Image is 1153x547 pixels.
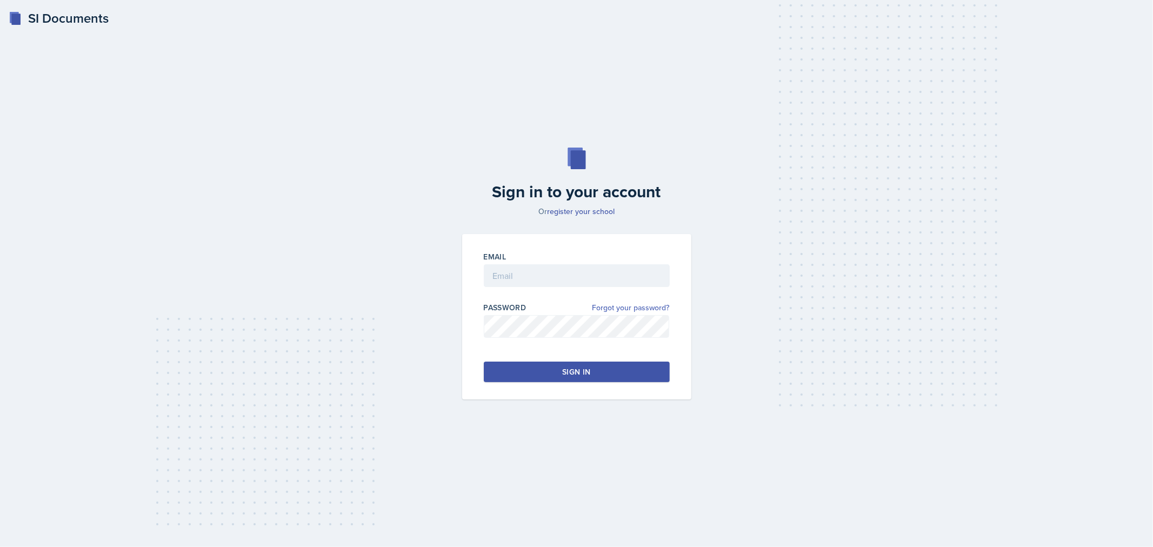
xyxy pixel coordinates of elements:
[484,264,670,287] input: Email
[484,251,506,262] label: Email
[456,206,698,217] p: Or
[562,366,590,377] div: Sign in
[9,9,109,28] a: SI Documents
[547,206,615,217] a: register your school
[592,302,670,313] a: Forgot your password?
[484,302,526,313] label: Password
[484,362,670,382] button: Sign in
[456,182,698,202] h2: Sign in to your account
